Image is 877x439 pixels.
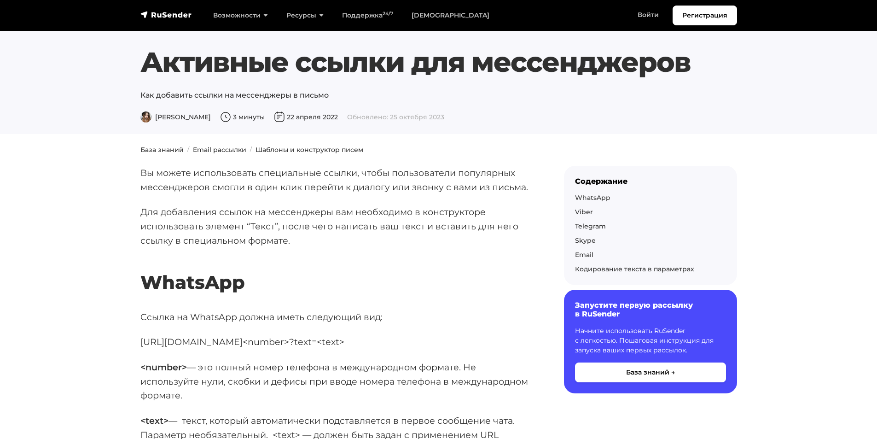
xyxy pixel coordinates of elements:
a: Возможности [204,6,277,25]
sup: 24/7 [383,11,393,17]
a: Поддержка24/7 [333,6,402,25]
img: Время чтения [220,111,231,123]
img: RuSender [140,10,192,19]
p: — это полный номер телефона в международном формате. Не используйте нули, скобки и дефисы при вво... [140,360,534,403]
a: Email рассылки [193,146,246,154]
p: Для добавления ссылок на мессенджеры вам необходимо в конструкторе использовать элемент “Текст”, ... [140,205,534,247]
a: Запустите первую рассылку в RuSender Начните использовать RuSender с легкостью. Пошаговая инструк... [564,290,737,393]
p: Начните использовать RuSender с легкостью. Пошаговая инструкция для запуска ваших первых рассылок. [575,326,726,355]
span: Обновлено: 25 октября 2023 [347,113,444,121]
a: Ресурсы [277,6,333,25]
span: [PERSON_NAME] [140,113,211,121]
a: Кодирование текста в параметрах [575,265,694,273]
h6: Запустите первую рассылку в RuSender [575,301,726,318]
span: 22 апреля 2022 [274,113,338,121]
strong: <text> [140,415,168,426]
nav: breadcrumb [135,145,743,155]
a: Шаблоны и конструктор писем [256,146,363,154]
p: Ccылка на WhatsApp должна иметь следующий вид: [140,310,534,324]
a: Viber [575,208,593,216]
a: Skype [575,236,596,245]
p: [URL][DOMAIN_NAME]<number>?text=<text> [140,335,534,349]
a: Регистрация [673,6,737,25]
a: База знаний [140,146,184,154]
h1: Активные ссылки для мессенджеров [140,46,737,79]
div: Содержание [575,177,726,186]
img: Дата публикации [274,111,285,123]
strong: <number> [140,362,187,373]
p: Как добавить ссылки на мессенджеры в письмо [140,90,737,101]
a: Войти [628,6,668,24]
a: Email [575,251,593,259]
a: WhatsApp [575,193,610,202]
button: База знаний → [575,363,726,382]
a: [DEMOGRAPHIC_DATA] [402,6,499,25]
span: 3 минуты [220,113,265,121]
h2: WhatsApp [140,244,534,293]
p: Вы можете использовать специальные ссылки, чтобы пользователи популярных мессенджеров смогли в од... [140,166,534,194]
a: Telegram [575,222,606,230]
